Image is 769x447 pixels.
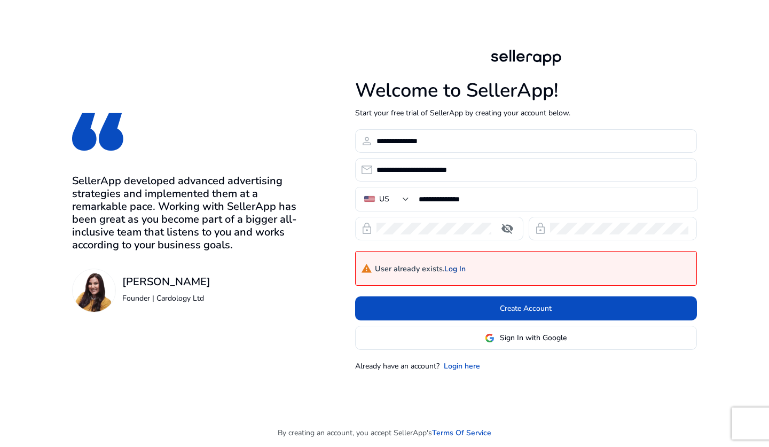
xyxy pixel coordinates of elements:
[355,326,697,350] button: Sign In with Google
[379,193,389,205] div: US
[355,360,440,372] p: Already have an account?
[122,276,210,288] h3: [PERSON_NAME]
[360,135,373,147] span: person
[72,175,300,252] h3: SellerApp developed advanced advertising strategies and implemented them at a remarkable pace. Wo...
[360,163,373,176] span: email
[495,222,520,235] mat-icon: visibility_off
[355,296,697,320] button: Create Account
[361,261,466,277] h4: User already exists.
[355,107,697,119] p: Start your free trial of SellerApp by creating your account below.
[500,303,552,314] span: Create Account
[444,360,480,372] a: Login here
[485,333,495,343] img: google-logo.svg
[355,79,697,102] h1: Welcome to SellerApp!
[534,222,547,235] span: lock
[361,263,372,275] mat-icon: warning
[360,222,373,235] span: lock
[432,427,491,438] a: Terms Of Service
[122,293,210,304] p: Founder | Cardology Ltd
[500,332,567,343] span: Sign In with Google
[444,265,466,274] a: Log In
